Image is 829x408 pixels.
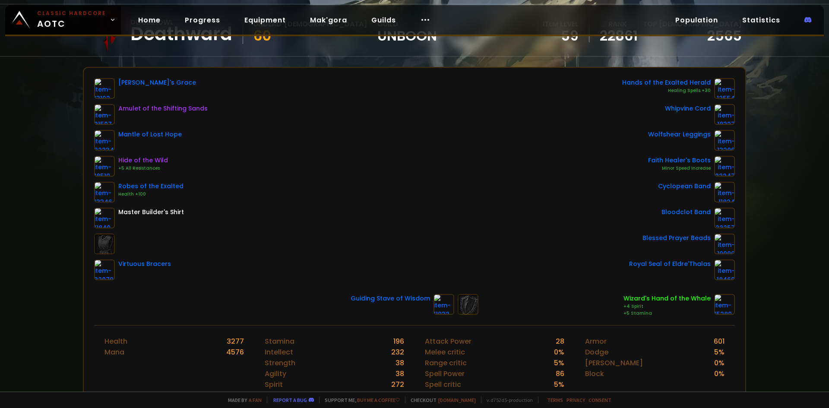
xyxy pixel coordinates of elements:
div: Block [585,368,604,379]
div: Minor Speed Increase [648,165,711,172]
img: item-12554 [714,78,735,99]
span: v. d752d5 - production [481,397,533,403]
a: Consent [589,397,611,403]
div: guild [377,19,437,42]
div: 4576 [226,347,244,357]
div: 5 % [714,347,725,357]
div: 5 % [554,379,564,390]
img: item-13346 [94,182,115,202]
a: Population [668,11,725,29]
a: Classic HardcoreAOTC [5,5,121,35]
div: Blessed Prayer Beads [642,234,711,243]
div: 38 [396,368,404,379]
img: item-18469 [714,259,735,280]
div: Guiding Stave of Wisdom [351,294,430,303]
div: Stamina [265,336,294,347]
div: 272 [391,379,404,390]
div: Whipvine Cord [665,104,711,113]
div: 0 % [714,357,725,368]
img: item-21507 [94,104,115,125]
div: Hands of the Exalted Herald [622,78,711,87]
span: Unboon [377,29,437,42]
div: [PERSON_NAME] [585,357,643,368]
div: Health +100 [118,191,184,198]
div: Cyclopean Band [658,182,711,191]
a: Report a bug [273,397,307,403]
a: Mak'gora [303,11,354,29]
img: item-11840 [94,208,115,228]
span: AOTC [37,9,106,30]
div: Spell critic [425,379,461,390]
img: item-22079 [94,259,115,280]
a: Buy me a coffee [357,397,400,403]
div: Strength [265,357,295,368]
div: Healing Spells +30 [622,87,711,94]
span: Checkout [405,397,476,403]
a: a fan [249,397,262,403]
div: Agility [265,368,286,379]
a: Statistics [735,11,787,29]
div: 196 [393,336,404,347]
div: 3277 [227,336,244,347]
div: Virtuous Bracers [118,259,171,269]
img: item-19990 [714,234,735,254]
a: Terms [547,397,563,403]
div: Royal Seal of Eldre'Thalas [629,259,711,269]
img: item-13102 [94,78,115,99]
a: Privacy [566,397,585,403]
div: 601 [714,336,725,347]
img: item-11824 [714,182,735,202]
a: Home [131,11,168,29]
img: item-15280 [714,294,735,315]
div: 86 [556,368,564,379]
div: Wizard's Hand of the Whale [623,294,711,303]
a: Guilds [364,11,403,29]
div: Master Builder's Shirt [118,208,184,217]
div: Wolfshear Leggings [648,130,711,139]
div: +4 Spirit [623,303,711,310]
img: item-18510 [94,156,115,177]
span: Support me, [319,397,400,403]
div: 0 % [554,347,564,357]
div: Amulet of the Shifting Sands [118,104,208,113]
div: Spell Power [425,368,465,379]
div: Range critic [425,357,467,368]
div: [PERSON_NAME]'s Grace [118,78,196,87]
div: +5 All Resistances [118,165,168,172]
small: Classic Hardcore [37,9,106,17]
img: item-22257 [714,208,735,228]
div: Attack Power [425,336,471,347]
span: Made by [223,397,262,403]
div: Spirit [265,379,283,390]
div: Mantle of Lost Hope [118,130,182,139]
div: +5 Stamina [623,310,711,317]
div: Armor [585,336,607,347]
div: 38 [396,357,404,368]
div: 59 [543,29,579,42]
div: 28 [556,336,564,347]
div: 5 % [554,357,564,368]
div: Deathward [130,28,232,41]
div: Mana [104,347,124,357]
div: Intellect [265,347,293,357]
img: item-22234 [94,130,115,151]
div: Bloodclot Band [661,208,711,217]
a: Progress [178,11,227,29]
div: Hide of the Wild [118,156,168,165]
a: [DOMAIN_NAME] [438,397,476,403]
div: Robes of the Exalted [118,182,184,191]
img: item-22247 [714,156,735,177]
img: item-13206 [714,130,735,151]
img: item-11932 [433,294,454,315]
div: Faith Healer's Boots [648,156,711,165]
a: Equipment [237,11,293,29]
div: 232 [391,347,404,357]
div: Melee critic [425,347,465,357]
a: 22861 [600,29,638,42]
img: item-18327 [714,104,735,125]
div: Dodge [585,347,608,357]
div: 0 % [714,368,725,379]
div: Health [104,336,127,347]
